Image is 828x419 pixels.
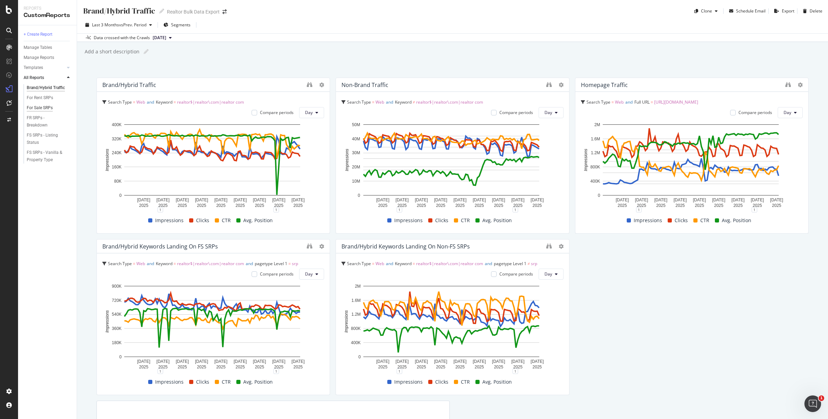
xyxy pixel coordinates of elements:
[307,243,312,249] div: binoculars
[236,365,245,369] text: 2025
[590,165,600,169] text: 800K
[345,149,349,171] text: Impressions
[112,137,121,141] text: 320K
[243,378,273,386] span: Avg. Position
[461,216,470,225] span: CTR
[352,298,361,303] text: 1.6M
[236,203,245,208] text: 2025
[675,216,688,225] span: Clicks
[243,216,273,225] span: Avg. Position
[546,243,552,249] div: binoculars
[108,261,132,267] span: Search Type
[114,179,121,184] text: 80K
[615,99,624,105] span: Web
[341,282,561,371] svg: A chart.
[24,6,71,11] div: Reports
[752,207,757,212] div: 1
[102,282,322,371] div: A chart.
[24,54,54,61] div: Manage Reports
[136,261,145,267] span: Web
[455,365,465,369] text: 2025
[473,359,486,364] text: [DATE]
[352,137,360,141] text: 40M
[586,99,610,105] span: Search Type
[144,49,149,54] i: Edit report name
[305,110,313,115] span: Day
[654,99,698,105] span: [URL][DOMAIN_NAME]
[700,216,709,225] span: CTR
[136,99,145,105] span: Web
[415,359,428,364] text: [DATE]
[738,110,772,115] div: Compare periods
[102,243,218,250] div: Brand/Hybrid keywords landing on FS SRPs
[771,6,794,17] button: Export
[434,359,447,364] text: [DATE]
[804,395,821,412] iframe: Intercom live chat
[527,261,530,267] span: ≠
[733,203,743,208] text: 2025
[416,261,483,267] span: realtor$|realtor\.com|realtor com
[92,22,119,28] span: Last 3 Months
[581,121,801,210] div: A chart.
[352,165,360,169] text: 20M
[27,94,72,102] a: For Rent SRPs
[307,82,312,87] div: binoculars
[133,99,135,105] span: =
[112,326,121,331] text: 360K
[27,104,53,112] div: For Sale SRPs
[800,6,822,17] button: Delete
[24,44,52,51] div: Manage Tables
[347,261,371,267] span: Search Type
[274,365,284,369] text: 2025
[347,99,371,105] span: Search Type
[27,132,72,146] a: FS SRPs - Listing Status
[591,137,600,141] text: 1.6M
[253,198,266,202] text: [DATE]
[544,110,552,115] span: Day
[96,239,330,395] div: Brand/Hybrid keywords landing on FS SRPsSearch Type = WebandKeyword = realtor$|realtor\.com|realt...
[139,203,149,208] text: 2025
[454,198,467,202] text: [DATE]
[255,203,264,208] text: 2025
[397,207,402,212] div: 1
[24,54,72,61] a: Manage Reports
[336,239,569,395] div: Brand/Hybrid keywords landing on non-FS SRPsSearch Type = WebandKeyword = realtor$|realtor\.com|r...
[222,216,231,225] span: CTR
[195,198,208,202] text: [DATE]
[102,121,322,210] div: A chart.
[27,149,67,164] div: FS SRPs - Vanilla & Property Type
[398,203,407,208] text: 2025
[341,81,388,88] div: Non-Brand Traffic
[396,198,409,202] text: [DATE]
[635,198,648,202] text: [DATE]
[372,99,374,105] span: =
[112,150,121,155] text: 240K
[394,378,423,386] span: Impressions
[197,203,206,208] text: 2025
[84,48,140,55] div: Add a short description
[731,198,744,202] text: [DATE]
[234,198,247,202] text: [DATE]
[591,150,600,155] text: 1.2M
[611,99,614,105] span: =
[494,365,504,369] text: 2025
[299,107,324,118] button: Day
[461,378,470,386] span: CTR
[176,359,189,364] text: [DATE]
[539,107,564,118] button: Day
[102,81,156,88] div: Brand/Hybrid traffic
[413,261,415,267] span: =
[531,261,537,267] span: srp
[344,310,349,333] text: Impressions
[513,368,518,374] div: 1
[24,31,52,38] div: + Create Report
[156,261,172,267] span: Keyword
[378,203,388,208] text: 2025
[260,110,294,115] div: Compare periods
[159,9,164,14] i: Edit report name
[714,203,723,208] text: 2025
[197,365,206,369] text: 2025
[473,198,486,202] text: [DATE]
[375,99,384,105] span: Web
